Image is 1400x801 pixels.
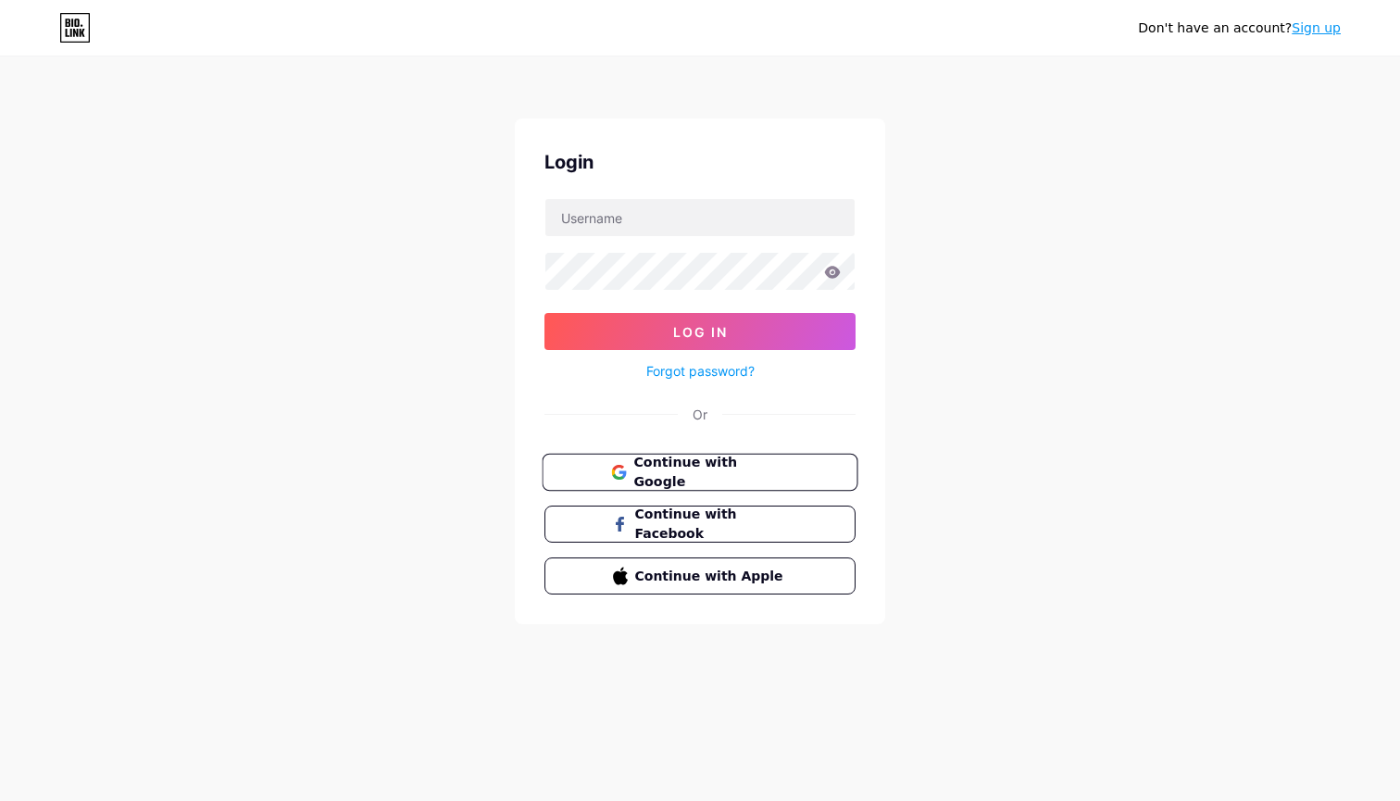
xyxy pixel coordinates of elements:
[544,454,856,491] a: Continue with Google
[1292,20,1341,35] a: Sign up
[542,454,857,492] button: Continue with Google
[544,148,856,176] div: Login
[545,199,855,236] input: Username
[544,313,856,350] button: Log In
[633,453,788,493] span: Continue with Google
[673,324,728,340] span: Log In
[693,405,707,424] div: Or
[544,557,856,594] button: Continue with Apple
[544,506,856,543] button: Continue with Facebook
[635,505,788,544] span: Continue with Facebook
[1138,19,1341,38] div: Don't have an account?
[646,361,755,381] a: Forgot password?
[635,567,788,586] span: Continue with Apple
